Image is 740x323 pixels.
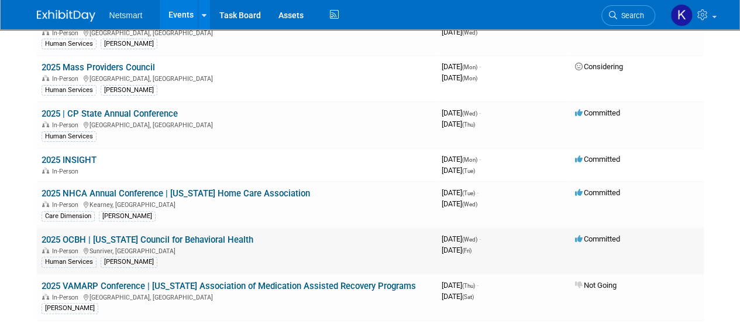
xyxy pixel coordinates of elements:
img: In-Person Event [42,29,49,35]
span: [DATE] [442,73,477,82]
span: [DATE] [442,120,475,128]
img: In-Person Event [42,121,49,127]
span: In-Person [52,294,82,301]
span: In-Person [52,201,82,209]
span: (Sat) [462,294,474,300]
span: [DATE] [442,108,481,117]
div: Human Services [42,85,97,96]
div: [PERSON_NAME] [101,85,157,96]
div: Human Services [42,257,97,267]
div: [GEOGRAPHIC_DATA], [GEOGRAPHIC_DATA] [42,28,432,37]
a: Search [601,5,655,26]
span: Search [617,11,644,20]
span: (Thu) [462,121,475,128]
span: (Mon) [462,75,477,81]
span: In-Person [52,247,82,255]
div: Care Dimension [42,211,95,222]
span: Committed [575,108,620,117]
div: [GEOGRAPHIC_DATA], [GEOGRAPHIC_DATA] [42,292,432,301]
span: - [479,155,481,164]
span: - [479,108,481,117]
span: - [477,188,479,197]
a: 2025 INSIGHT [42,155,97,165]
a: 2025 OCBH | [US_STATE] Council for Behavioral Health [42,234,253,245]
span: (Wed) [462,29,477,36]
span: [DATE] [442,292,474,301]
span: [DATE] [442,234,481,243]
span: Not Going [575,281,617,290]
img: In-Person Event [42,201,49,207]
span: In-Person [52,168,82,175]
a: 2025 VAMARP Conference | [US_STATE] Association of Medication Assisted Recovery Programs [42,281,416,291]
div: [PERSON_NAME] [99,211,156,222]
div: Human Services [42,39,97,49]
img: In-Person Event [42,75,49,81]
span: [DATE] [442,28,477,36]
span: (Mon) [462,157,477,163]
span: [DATE] [442,166,475,175]
div: [GEOGRAPHIC_DATA], [GEOGRAPHIC_DATA] [42,73,432,83]
a: 2025 Mass Providers Council [42,62,155,73]
span: (Thu) [462,283,475,289]
span: (Tue) [462,190,475,196]
span: Committed [575,155,620,164]
span: (Wed) [462,201,477,208]
span: In-Person [52,121,82,129]
span: [DATE] [442,62,481,71]
span: (Tue) [462,168,475,174]
span: (Wed) [462,110,477,117]
div: [PERSON_NAME] [101,39,157,49]
div: [GEOGRAPHIC_DATA], [GEOGRAPHIC_DATA] [42,120,432,129]
span: (Wed) [462,236,477,243]
div: [PERSON_NAME] [42,303,98,314]
span: [DATE] [442,188,479,197]
img: ExhibitDay [37,10,95,22]
span: Considering [575,62,623,71]
span: Committed [575,234,620,243]
span: Committed [575,188,620,197]
span: (Fri) [462,247,471,254]
div: Kearney, [GEOGRAPHIC_DATA] [42,199,432,209]
span: [DATE] [442,246,471,254]
span: [DATE] [442,199,477,208]
div: Human Services [42,131,97,142]
img: Kaitlyn Woicke [670,4,693,26]
span: In-Person [52,75,82,83]
div: [PERSON_NAME] [101,257,157,267]
a: 2025 NHCA Annual Conference | [US_STATE] Home Care Association [42,188,310,199]
span: [DATE] [442,155,481,164]
span: - [479,62,481,71]
span: In-Person [52,29,82,37]
span: - [477,281,479,290]
span: - [479,234,481,243]
img: In-Person Event [42,294,49,300]
img: In-Person Event [42,247,49,253]
a: 2025 | CP State Annual Conference [42,108,178,119]
span: (Mon) [462,64,477,70]
img: In-Person Event [42,168,49,174]
span: Netsmart [109,11,143,20]
div: Sunriver, [GEOGRAPHIC_DATA] [42,246,432,255]
span: [DATE] [442,281,479,290]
